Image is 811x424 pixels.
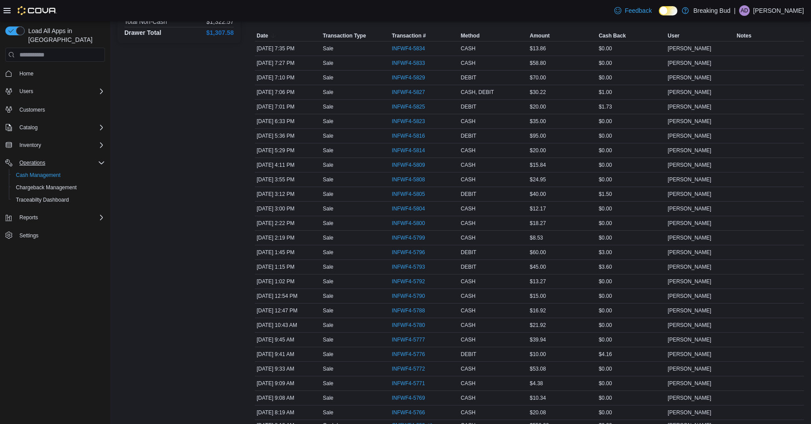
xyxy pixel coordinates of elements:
div: [DATE] 6:33 PM [255,116,321,127]
button: Catalog [2,121,108,134]
div: [DATE] 12:47 PM [255,305,321,316]
button: INFWF4-5766 [392,407,434,418]
button: Method [459,30,528,41]
div: [DATE] 3:12 PM [255,189,321,199]
div: $0.00 [597,116,666,127]
button: INFWF4-5769 [392,393,434,403]
div: $0.00 [597,291,666,301]
p: Sale [323,336,333,343]
div: $3.00 [597,247,666,258]
p: Sale [323,132,333,139]
span: Load All Apps in [GEOGRAPHIC_DATA] [25,26,105,44]
span: INFWF4-5804 [392,205,425,212]
button: INFWF4-5772 [392,364,434,374]
button: INFWF4-5793 [392,262,434,272]
button: Users [16,86,37,97]
span: Traceabilty Dashboard [16,196,69,203]
div: [DATE] 7:06 PM [255,87,321,98]
span: [PERSON_NAME] [668,45,711,52]
span: Inventory [19,142,41,149]
button: INFWF4-5809 [392,160,434,170]
div: $0.00 [597,58,666,68]
span: DEBIT [461,351,476,358]
span: Operations [16,158,105,168]
div: [DATE] 4:11 PM [255,160,321,170]
span: INFWF4-5769 [392,394,425,401]
span: [PERSON_NAME] [668,220,711,227]
p: Sale [323,220,333,227]
span: INFWF4-5792 [392,278,425,285]
p: Sale [323,234,333,241]
p: Sale [323,205,333,212]
button: INFWF4-5827 [392,87,434,98]
button: Notes [735,30,804,41]
button: Users [2,85,108,98]
span: INFWF4-5780 [392,322,425,329]
div: [DATE] 5:36 PM [255,131,321,141]
p: Sale [323,103,333,110]
span: DEBIT [461,132,476,139]
button: Transaction Type [321,30,390,41]
span: $4.38 [530,380,543,387]
div: [DATE] 7:35 PM [255,43,321,54]
span: AD [741,5,748,16]
div: $0.00 [597,305,666,316]
p: Sale [323,161,333,169]
span: Catalog [19,124,37,131]
a: Traceabilty Dashboard [12,195,72,205]
span: [PERSON_NAME] [668,351,711,358]
span: [PERSON_NAME] [668,74,711,81]
div: $1.73 [597,101,666,112]
div: $0.00 [597,174,666,185]
p: Sale [323,293,333,300]
span: CASH [461,205,475,212]
span: $13.27 [530,278,546,285]
p: Breaking Bud [693,5,730,16]
span: Customers [19,106,45,113]
span: $10.00 [530,351,546,358]
span: [PERSON_NAME] [668,249,711,256]
span: [PERSON_NAME] [668,263,711,270]
span: INFWF4-5799 [392,234,425,241]
span: INFWF4-5808 [392,176,425,183]
button: INFWF4-5833 [392,58,434,68]
p: Sale [323,394,333,401]
span: Inventory [16,140,105,150]
span: [PERSON_NAME] [668,205,711,212]
span: CASH [461,365,475,372]
span: Catalog [16,122,105,133]
p: Sale [323,147,333,154]
div: [DATE] 7:10 PM [255,72,321,83]
span: [PERSON_NAME] [668,161,711,169]
button: Operations [2,157,108,169]
p: Sale [323,191,333,198]
button: INFWF4-5792 [392,276,434,287]
span: $12.17 [530,205,546,212]
span: $15.00 [530,293,546,300]
span: $58.80 [530,60,546,67]
div: $0.00 [597,218,666,229]
button: INFWF4-5796 [392,247,434,258]
span: Reports [19,214,38,221]
div: [DATE] 2:22 PM [255,218,321,229]
p: Sale [323,74,333,81]
div: [DATE] 1:45 PM [255,247,321,258]
span: INFWF4-5788 [392,307,425,314]
nav: Complex example [5,64,105,265]
p: Sale [323,89,333,96]
span: Home [16,68,105,79]
button: INFWF4-5777 [392,334,434,345]
span: [PERSON_NAME] [668,380,711,387]
button: Chargeback Management [9,181,108,194]
button: INFWF4-5808 [392,174,434,185]
span: Cash Management [16,172,60,179]
button: Cash Management [9,169,108,181]
span: DEBIT [461,74,476,81]
div: $0.00 [597,145,666,156]
p: Sale [323,365,333,372]
h4: Drawer Total [124,29,161,36]
div: [DATE] 7:01 PM [255,101,321,112]
p: Sale [323,278,333,285]
div: $0.00 [597,276,666,287]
